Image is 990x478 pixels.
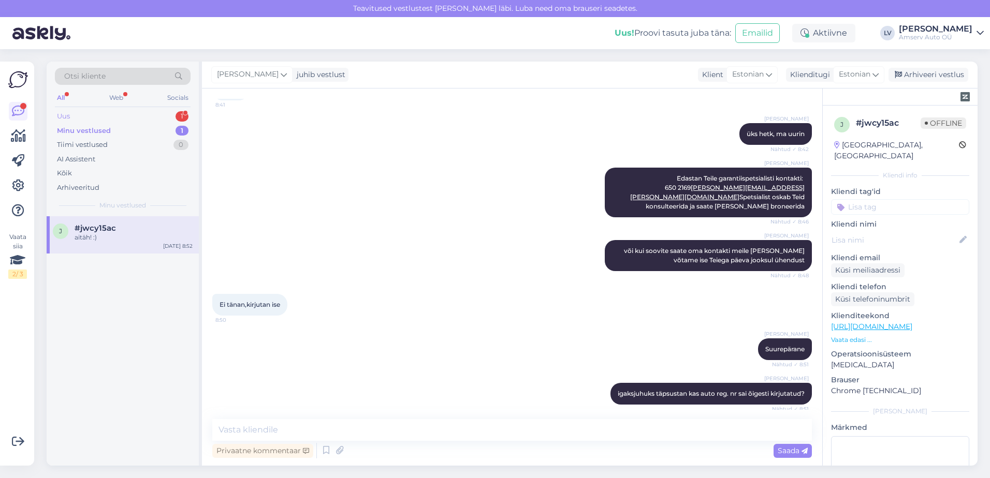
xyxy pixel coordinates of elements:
p: Klienditeekond [831,310,969,321]
span: Offline [921,117,966,129]
span: [PERSON_NAME] [764,115,809,123]
input: Lisa tag [831,199,969,215]
span: Edastan Teile garantiispetsialisti kontakti: 650 2169 Spetsialist oskab Teid konsulteerida ja saa... [630,174,806,210]
span: Saada [778,446,808,455]
div: Kliendi info [831,171,969,180]
div: Tiimi vestlused [57,140,108,150]
img: zendesk [960,92,970,101]
p: Kliendi tag'id [831,186,969,197]
p: Brauser [831,375,969,385]
div: [GEOGRAPHIC_DATA], [GEOGRAPHIC_DATA] [834,140,959,161]
div: Vaata siia [8,232,27,279]
div: Kõik [57,168,72,178]
span: Nähtud ✓ 8:46 [770,218,809,226]
p: Vaata edasi ... [831,335,969,345]
span: Estonian [732,69,764,80]
span: Estonian [839,69,870,80]
div: Amserv Auto OÜ [899,33,972,41]
div: Privaatne kommentaar [212,444,313,458]
div: Web [107,91,125,104]
div: LV [880,26,895,40]
div: 0 [173,140,188,150]
span: Nähtud ✓ 8:42 [770,145,809,153]
p: Operatsioonisüsteem [831,349,969,360]
span: Nähtud ✓ 8:51 [770,405,809,413]
span: j [59,227,62,235]
p: [MEDICAL_DATA] [831,360,969,370]
span: või kui soovite saate oma kontakti meile [PERSON_NAME] võtame ise Teiega päeva jooksul ühendust [624,247,806,264]
span: j [840,121,843,128]
span: Nähtud ✓ 8:51 [770,361,809,368]
a: [URL][DOMAIN_NAME] [831,322,912,331]
span: Ei tänan,kirjutan ise [220,301,280,308]
span: [PERSON_NAME] [217,69,279,80]
span: Nähtud ✓ 8:48 [770,272,809,279]
span: igaksjuhuks täpsustan kas auto reg. nr sai õigesti kirjutatud? [618,390,805,397]
span: [PERSON_NAME] [764,330,809,338]
div: All [55,91,67,104]
button: Emailid [735,23,780,43]
p: Kliendi nimi [831,219,969,230]
span: Otsi kliente [64,71,106,82]
div: Proovi tasuta juba täna: [615,27,731,39]
div: Küsi meiliaadressi [831,263,905,277]
div: Klient [698,69,723,80]
p: Chrome [TECHNICAL_ID] [831,385,969,396]
div: [PERSON_NAME] [831,407,969,416]
b: Uus! [615,28,634,38]
div: 1 [176,126,188,136]
div: Socials [165,91,191,104]
div: 1 [176,111,188,122]
div: juhib vestlust [293,69,345,80]
span: [PERSON_NAME] [764,375,809,382]
p: Kliendi email [831,252,969,263]
p: Kliendi telefon [831,281,969,292]
div: [DATE] 8:52 [163,242,193,250]
div: [PERSON_NAME] [899,25,972,33]
div: Minu vestlused [57,126,111,136]
div: Küsi telefoninumbrit [831,292,914,306]
span: #jwcy15ac [75,223,116,233]
span: 8:41 [215,101,254,109]
div: Arhiveeri vestlus [889,68,968,82]
div: Uus [57,111,70,122]
a: [PERSON_NAME]Amserv Auto OÜ [899,25,984,41]
div: Arhiveeritud [57,183,99,193]
span: Suurepärane [765,345,805,353]
input: Lisa nimi [832,234,957,246]
div: Klienditugi [786,69,830,80]
a: [PERSON_NAME][EMAIL_ADDRESS][PERSON_NAME][DOMAIN_NAME] [630,184,805,201]
img: Askly Logo [8,70,28,89]
span: üks hetk, ma uurin [747,130,805,138]
span: [PERSON_NAME] [764,232,809,240]
span: [PERSON_NAME] [764,159,809,167]
p: Märkmed [831,422,969,433]
div: Aktiivne [792,24,855,42]
span: 8:50 [215,316,254,324]
div: 2 / 3 [8,270,27,279]
div: AI Assistent [57,154,95,165]
span: Minu vestlused [99,201,146,210]
div: aitäh! :) [75,233,193,242]
div: # jwcy15ac [856,117,921,129]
